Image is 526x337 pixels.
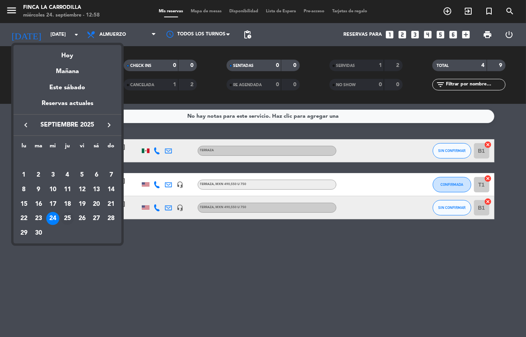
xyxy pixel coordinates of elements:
[90,198,103,211] div: 20
[45,211,60,226] td: 24 de septiembre de 2025
[75,142,89,153] th: viernes
[104,182,118,197] td: 14 de septiembre de 2025
[90,168,103,182] div: 6
[17,153,118,168] td: SEP.
[75,182,89,197] td: 12 de septiembre de 2025
[104,197,118,212] td: 21 de septiembre de 2025
[17,168,30,182] div: 1
[31,168,46,182] td: 2 de septiembre de 2025
[13,77,121,98] div: Este sábado
[31,211,46,226] td: 23 de septiembre de 2025
[31,197,46,212] td: 16 de septiembre de 2025
[13,45,121,61] div: Hoy
[46,168,59,182] div: 3
[104,120,114,130] i: keyboard_arrow_right
[104,142,118,153] th: domingo
[17,227,30,240] div: 29
[46,183,59,196] div: 10
[102,120,116,130] button: keyboard_arrow_right
[32,227,45,240] div: 30
[31,142,46,153] th: martes
[32,168,45,182] div: 2
[61,183,74,196] div: 11
[32,183,45,196] div: 9
[46,198,59,211] div: 17
[45,168,60,182] td: 3 de septiembre de 2025
[31,182,46,197] td: 9 de septiembre de 2025
[32,212,45,225] div: 23
[60,211,75,226] td: 25 de septiembre de 2025
[104,212,118,225] div: 28
[76,168,89,182] div: 5
[104,183,118,196] div: 14
[76,212,89,225] div: 26
[104,168,118,182] td: 7 de septiembre de 2025
[89,211,104,226] td: 27 de septiembre de 2025
[104,211,118,226] td: 28 de septiembre de 2025
[104,168,118,182] div: 7
[17,226,31,240] td: 29 de septiembre de 2025
[75,211,89,226] td: 26 de septiembre de 2025
[61,168,74,182] div: 4
[31,226,46,240] td: 30 de septiembre de 2025
[104,198,118,211] div: 21
[17,197,31,212] td: 15 de septiembre de 2025
[17,168,31,182] td: 1 de septiembre de 2025
[60,168,75,182] td: 4 de septiembre de 2025
[61,198,74,211] div: 18
[89,197,104,212] td: 20 de septiembre de 2025
[45,182,60,197] td: 10 de septiembre de 2025
[17,198,30,211] div: 15
[19,120,33,130] button: keyboard_arrow_left
[90,212,103,225] div: 27
[17,142,31,153] th: lunes
[17,212,30,225] div: 22
[60,142,75,153] th: jueves
[76,198,89,211] div: 19
[33,120,102,130] span: septiembre 2025
[17,182,31,197] td: 8 de septiembre de 2025
[89,168,104,182] td: 6 de septiembre de 2025
[21,120,30,130] i: keyboard_arrow_left
[89,182,104,197] td: 13 de septiembre de 2025
[17,183,30,196] div: 8
[17,211,31,226] td: 22 de septiembre de 2025
[90,183,103,196] div: 13
[61,212,74,225] div: 25
[45,142,60,153] th: miércoles
[60,197,75,212] td: 18 de septiembre de 2025
[13,61,121,77] div: Mañana
[89,142,104,153] th: sábado
[46,212,59,225] div: 24
[75,168,89,182] td: 5 de septiembre de 2025
[60,182,75,197] td: 11 de septiembre de 2025
[13,98,121,114] div: Reservas actuales
[75,197,89,212] td: 19 de septiembre de 2025
[76,183,89,196] div: 12
[45,197,60,212] td: 17 de septiembre de 2025
[32,198,45,211] div: 16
